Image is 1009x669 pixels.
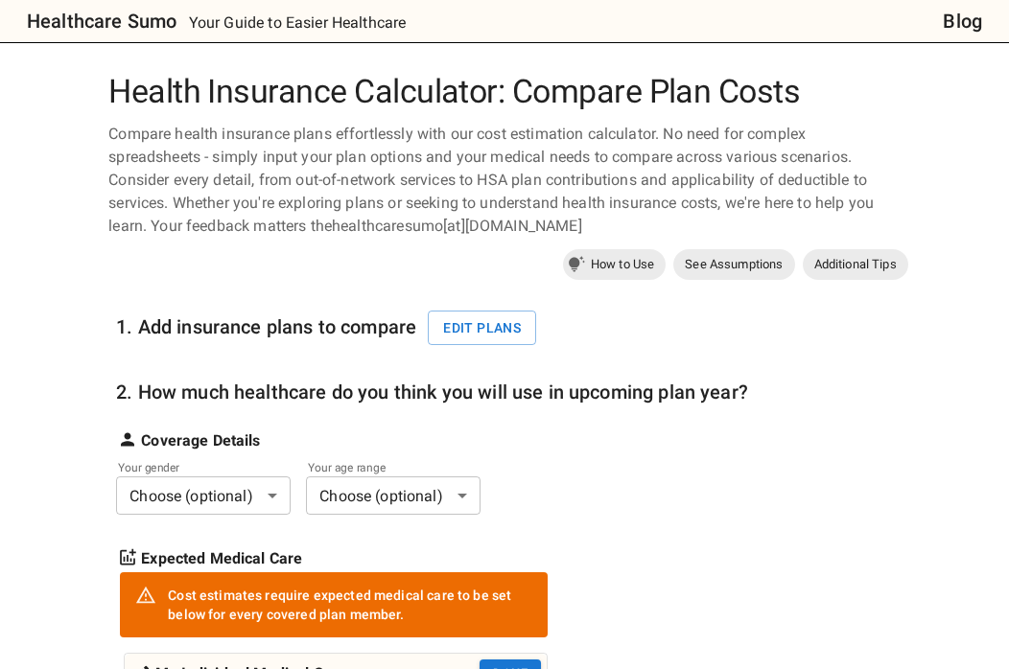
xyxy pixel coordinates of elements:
strong: Expected Medical Care [141,547,302,570]
div: Choose (optional) [116,476,291,515]
h6: 1. Add insurance plans to compare [116,311,548,346]
p: Your Guide to Easier Healthcare [189,12,407,35]
button: Edit plans [428,311,536,346]
span: Additional Tips [803,255,908,274]
label: Your age range [308,459,454,475]
span: See Assumptions [673,255,794,274]
strong: Coverage Details [141,429,260,452]
a: Additional Tips [803,249,908,280]
label: Your gender [118,459,264,475]
a: See Assumptions [673,249,794,280]
a: How to Use [563,249,667,280]
h1: Health Insurance Calculator: Compare Plan Costs [101,73,908,111]
a: Healthcare Sumo [12,6,176,36]
div: Compare health insurance plans effortlessly with our cost estimation calculator. No need for comp... [101,123,908,238]
h6: Healthcare Sumo [27,6,176,36]
a: Blog [943,6,982,36]
span: How to Use [579,255,667,274]
div: Choose (optional) [306,476,481,515]
div: Cost estimates require expected medical care to be set below for every covered plan member. [168,578,532,632]
h6: 2. How much healthcare do you think you will use in upcoming plan year? [116,377,748,407]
